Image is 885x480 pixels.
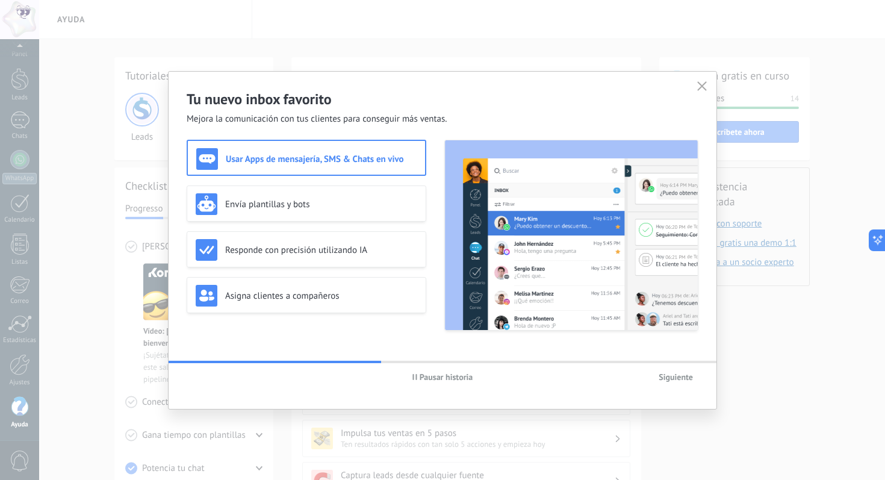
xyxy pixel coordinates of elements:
button: Pausar historia [407,368,479,386]
h3: Usar Apps de mensajería, SMS & Chats en vivo [226,154,417,165]
h3: Responde con precisión utilizando IA [225,245,417,256]
button: Siguiente [653,368,698,386]
span: Siguiente [659,373,693,381]
h3: Asigna clientes a compañeros [225,290,417,302]
span: Pausar historia [420,373,473,381]
span: Mejora la comunicación con tus clientes para conseguir más ventas. [187,113,447,125]
h3: Envía plantillas y bots [225,199,417,210]
h2: Tu nuevo inbox favorito [187,90,698,108]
